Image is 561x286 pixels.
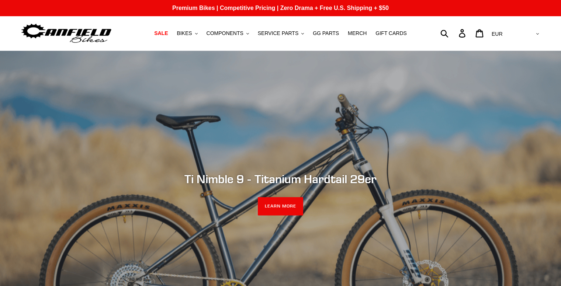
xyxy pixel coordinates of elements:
[258,197,303,216] a: LEARN MORE
[375,30,407,36] span: GIFT CARDS
[309,28,343,38] a: GG PARTS
[258,30,298,36] span: SERVICE PARTS
[313,30,339,36] span: GG PARTS
[177,30,192,36] span: BIKES
[207,30,243,36] span: COMPONENTS
[254,28,308,38] button: SERVICE PARTS
[344,28,370,38] a: MERCH
[173,28,201,38] button: BIKES
[348,30,367,36] span: MERCH
[203,28,253,38] button: COMPONENTS
[444,25,463,41] input: Search
[372,28,411,38] a: GIFT CARDS
[80,172,482,186] h2: Ti Nimble 9 - Titanium Hardtail 29er
[150,28,172,38] a: SALE
[154,30,168,36] span: SALE
[20,22,112,45] img: Canfield Bikes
